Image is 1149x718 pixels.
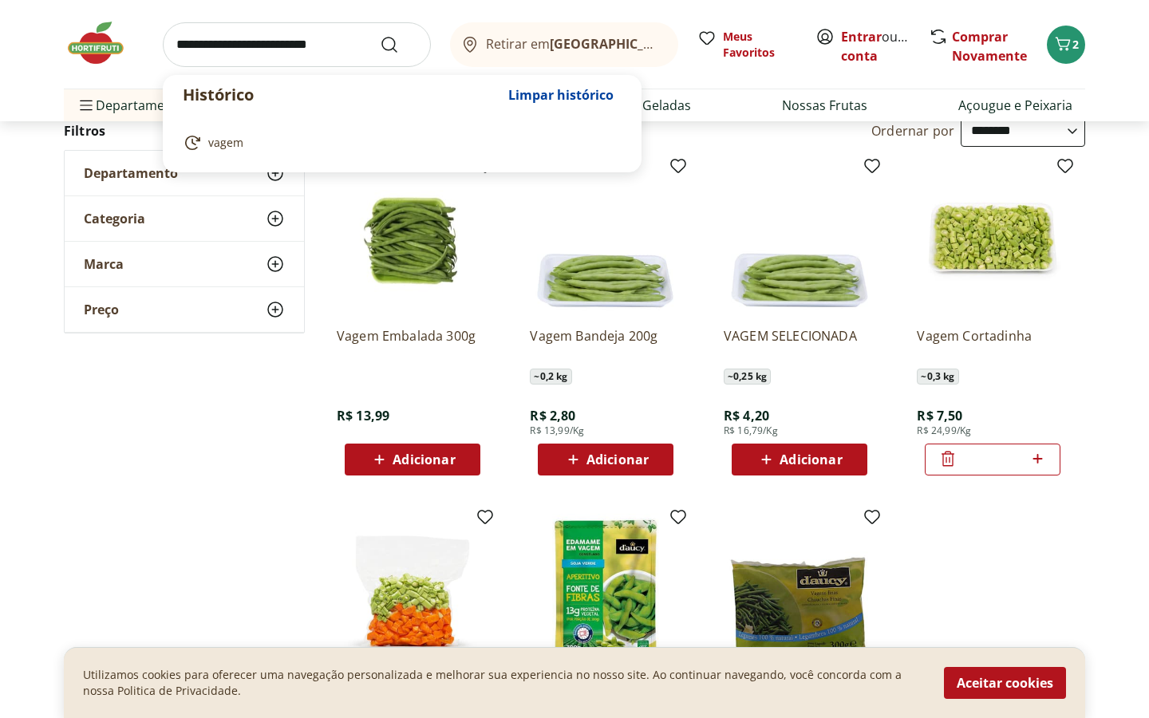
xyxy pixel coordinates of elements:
span: Departamento [84,165,178,181]
span: R$ 16,79/Kg [724,424,778,437]
img: Vagem Bandeja 200g [530,163,681,314]
input: search [163,22,431,67]
span: Marca [84,256,124,272]
a: Entrar [841,28,882,45]
span: R$ 7,50 [917,407,962,424]
span: Categoria [84,211,145,227]
h2: Filtros [64,115,305,147]
img: VAGEM SELECIONADA [724,163,875,314]
span: Preço [84,302,119,318]
button: Retirar em[GEOGRAPHIC_DATA]/[GEOGRAPHIC_DATA] [450,22,678,67]
span: R$ 2,80 [530,407,575,424]
img: Hortifruti [64,19,144,67]
span: R$ 4,20 [724,407,769,424]
img: VAGEM DAUCY FINA CONG 300G [724,514,875,665]
a: VAGEM SELECIONADA [724,327,875,362]
img: Vagem Cortadinha [917,163,1068,314]
a: Comprar Novamente [952,28,1027,65]
a: Vagem Cortadinha [917,327,1068,362]
button: Adicionar [345,444,480,475]
button: Menu [77,86,96,124]
span: R$ 13,99 [337,407,389,424]
span: Departamentos [77,86,191,124]
p: Histórico [183,84,500,106]
span: vagem [208,135,243,151]
button: Aceitar cookies [944,667,1066,699]
a: Nossas Frutas [782,96,867,115]
button: Adicionar [538,444,673,475]
a: Açougue e Peixaria [958,96,1072,115]
img: Cenoura com Vagem Processado [337,514,488,665]
span: ou [841,27,912,65]
b: [GEOGRAPHIC_DATA]/[GEOGRAPHIC_DATA] [550,35,819,53]
span: R$ 13,99/Kg [530,424,584,437]
label: Ordernar por [871,122,954,140]
a: Vagem Bandeja 200g [530,327,681,362]
button: Marca [65,242,304,286]
img: Vagem Embalada 300g [337,163,488,314]
button: Preço [65,287,304,332]
button: Departamento [65,151,304,195]
span: 2 [1072,37,1079,52]
span: Retirar em [486,37,662,51]
a: vagem [183,133,615,152]
span: Adicionar [393,453,455,466]
span: Limpar histórico [508,89,614,101]
a: Criar conta [841,28,929,65]
span: Meus Favoritos [723,29,796,61]
a: Vagem Embalada 300g [337,327,488,362]
span: ~ 0,25 kg [724,369,771,385]
button: Limpar histórico [500,76,622,114]
button: Categoria [65,196,304,241]
button: Carrinho [1047,26,1085,64]
span: ~ 0,2 kg [530,369,571,385]
button: Submit Search [380,35,418,54]
span: Adicionar [780,453,842,466]
p: Utilizamos cookies para oferecer uma navegação personalizada e melhorar sua experiencia no nosso ... [83,667,925,699]
button: Adicionar [732,444,867,475]
img: Edamame com Vagem Daucy 300g [530,514,681,665]
span: Adicionar [586,453,649,466]
a: Meus Favoritos [697,29,796,61]
span: R$ 24,99/Kg [917,424,971,437]
span: ~ 0,3 kg [917,369,958,385]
